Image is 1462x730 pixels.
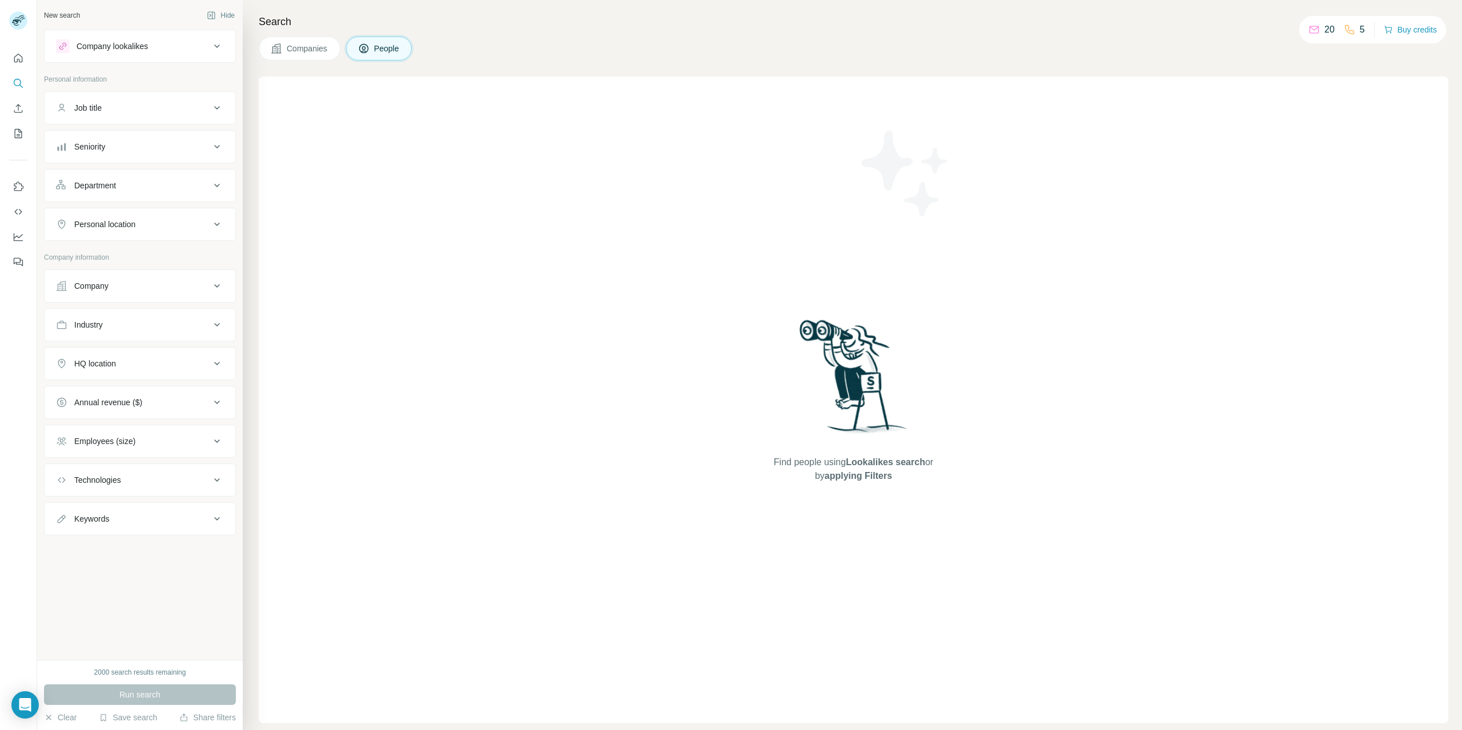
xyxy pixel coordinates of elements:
[74,141,105,152] div: Seniority
[45,272,235,300] button: Company
[74,102,102,114] div: Job title
[77,41,148,52] div: Company lookalikes
[45,211,235,238] button: Personal location
[825,471,892,481] span: applying Filters
[44,10,80,21] div: New search
[44,252,236,263] p: Company information
[45,505,235,533] button: Keywords
[45,133,235,160] button: Seniority
[99,712,157,723] button: Save search
[45,350,235,377] button: HQ location
[794,317,913,444] img: Surfe Illustration - Woman searching with binoculars
[11,691,39,719] div: Open Intercom Messenger
[45,427,235,455] button: Employees (size)
[74,474,121,486] div: Technologies
[74,219,135,230] div: Personal location
[9,98,27,119] button: Enrich CSV
[9,176,27,197] button: Use Surfe on LinkedIn
[45,311,235,338] button: Industry
[287,43,328,54] span: Companies
[199,7,243,24] button: Hide
[44,712,77,723] button: Clear
[9,48,27,68] button: Quick start
[45,94,235,122] button: Job title
[74,280,109,292] div: Company
[45,33,235,60] button: Company lookalikes
[74,319,103,330] div: Industry
[1324,23,1335,37] p: 20
[74,513,109,525] div: Keywords
[846,457,925,467] span: Lookalikes search
[44,74,236,84] p: Personal information
[259,14,1448,30] h4: Search
[9,73,27,94] button: Search
[854,122,957,225] img: Surfe Illustration - Stars
[9,252,27,272] button: Feedback
[74,358,116,369] div: HQ location
[179,712,236,723] button: Share filters
[1360,23,1365,37] p: 5
[45,172,235,199] button: Department
[9,123,27,144] button: My lists
[9,201,27,222] button: Use Surfe API
[45,466,235,494] button: Technologies
[45,389,235,416] button: Annual revenue ($)
[74,435,135,447] div: Employees (size)
[9,227,27,247] button: Dashboard
[74,180,116,191] div: Department
[1384,22,1437,38] button: Buy credits
[374,43,400,54] span: People
[762,455,945,483] span: Find people using or by
[94,667,186,677] div: 2000 search results remaining
[74,397,142,408] div: Annual revenue ($)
